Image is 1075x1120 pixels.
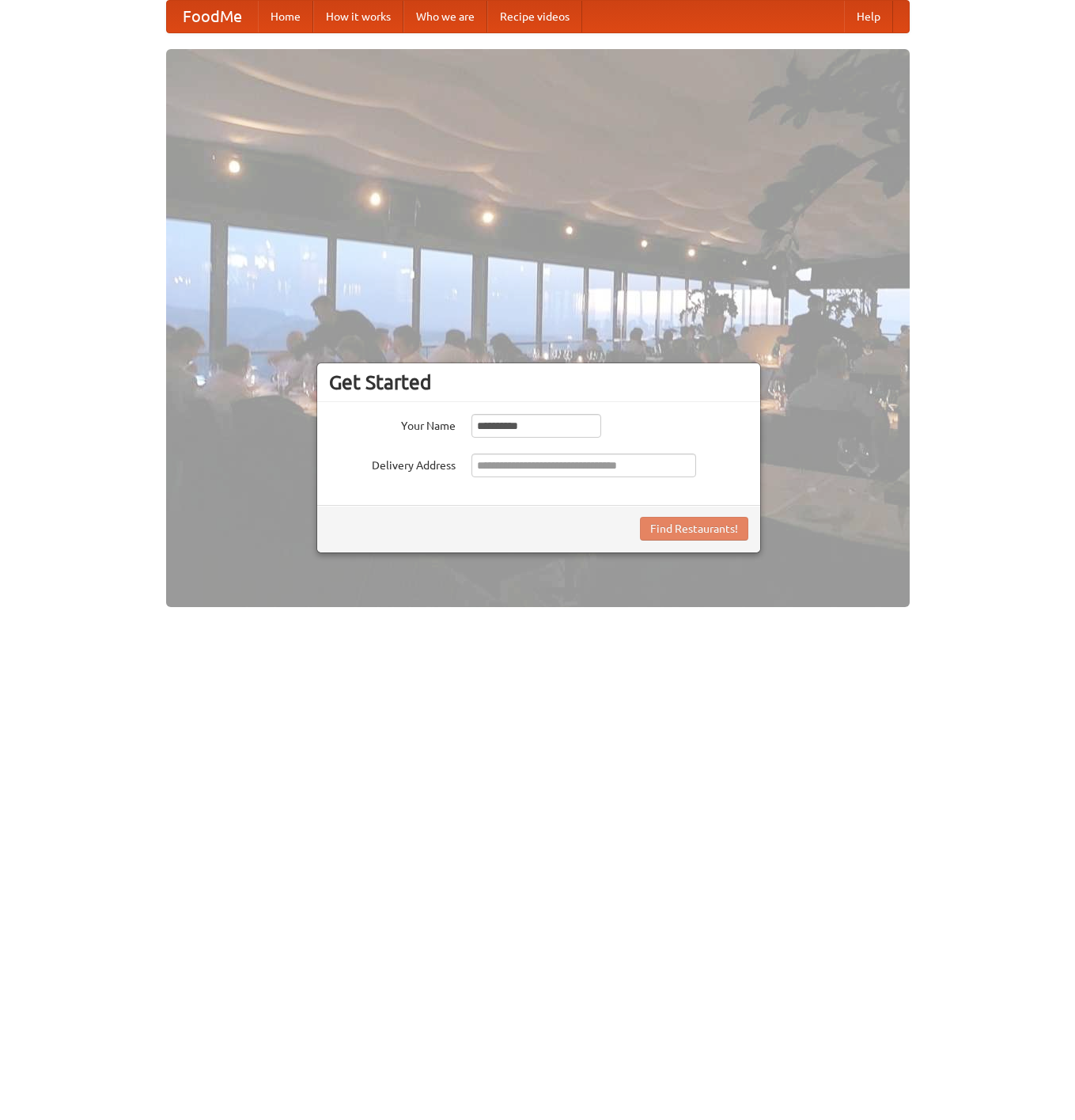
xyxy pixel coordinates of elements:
[329,370,748,394] h3: Get Started
[258,1,313,32] a: Home
[329,414,456,434] label: Your Name
[403,1,487,32] a: Who we are
[329,454,456,473] label: Delivery Address
[167,1,258,32] a: FoodMe
[313,1,403,32] a: How it works
[487,1,582,32] a: Recipe videos
[640,517,748,541] button: Find Restaurants!
[844,1,893,32] a: Help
